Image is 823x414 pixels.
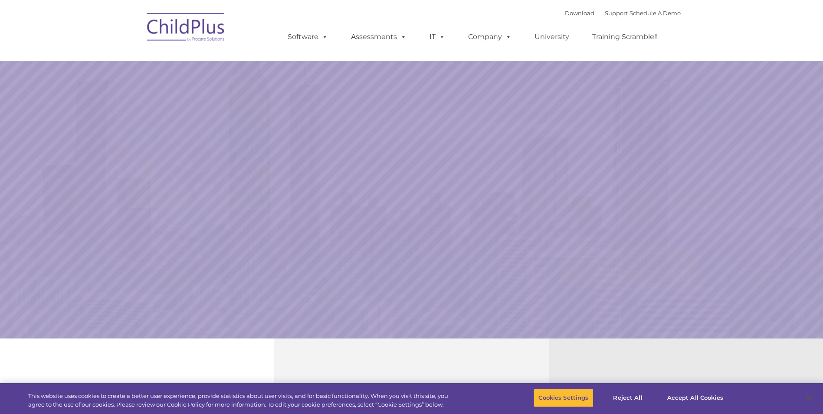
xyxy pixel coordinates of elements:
a: University [526,28,578,46]
a: Schedule A Demo [630,10,681,16]
a: Assessments [342,28,415,46]
a: Training Scramble!! [584,28,666,46]
button: Accept All Cookies [662,389,728,407]
a: Company [459,28,520,46]
a: Learn More [559,246,697,282]
button: Close [800,388,819,407]
div: This website uses cookies to create a better user experience, provide statistics about user visit... [28,392,452,409]
a: Download [565,10,594,16]
button: Reject All [601,389,655,407]
button: Cookies Settings [534,389,593,407]
a: Support [605,10,628,16]
img: ChildPlus by Procare Solutions [143,7,230,50]
a: Software [279,28,337,46]
a: IT [421,28,454,46]
font: | [565,10,681,16]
